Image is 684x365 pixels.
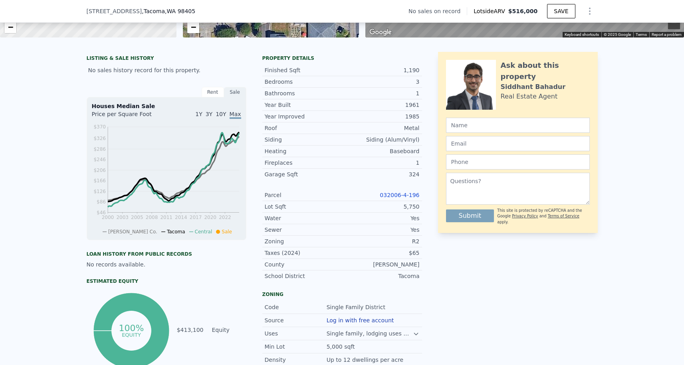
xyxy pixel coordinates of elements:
[342,66,420,74] div: 1,190
[202,87,224,97] div: Rent
[367,27,394,37] img: Google
[474,7,508,15] span: Lotside ARV
[508,8,538,14] span: $516,000
[342,147,420,155] div: Baseboard
[265,343,327,351] div: Min Lot
[206,111,212,117] span: 3Y
[548,214,579,218] a: Terms of Service
[93,124,106,130] tspan: $370
[652,32,682,37] a: Report a problem
[501,92,558,101] div: Real Estate Agent
[265,159,342,167] div: Fireplaces
[342,124,420,132] div: Metal
[97,210,106,215] tspan: $46
[265,316,327,324] div: Source
[265,191,342,199] div: Parcel
[446,154,590,170] input: Phone
[92,110,167,123] div: Price per Square Foot
[87,7,142,15] span: [STREET_ADDRESS]
[160,215,172,220] tspan: 2011
[92,102,241,110] div: Houses Median Sale
[195,229,212,235] span: Central
[342,159,420,167] div: 1
[327,329,413,337] div: Single family, lodging uses with one guest room.
[342,226,420,234] div: Yes
[187,21,199,33] a: Zoom out
[342,203,420,211] div: 5,750
[116,215,129,220] tspan: 2003
[262,55,422,61] div: Property details
[265,89,342,97] div: Bathrooms
[131,215,143,220] tspan: 2005
[93,136,106,141] tspan: $326
[501,82,566,92] div: Siddhant Bahadur
[342,101,420,109] div: 1961
[93,157,106,162] tspan: $246
[224,87,246,97] div: Sale
[497,208,589,225] div: This site is protected by reCAPTCHA and the Google and apply.
[265,101,342,109] div: Year Built
[145,215,158,220] tspan: 2008
[265,214,342,222] div: Water
[501,60,590,82] div: Ask about this property
[668,17,680,29] button: Zoom out
[195,111,202,117] span: 1Y
[87,260,246,268] div: No records available.
[265,237,342,245] div: Zoning
[265,66,342,74] div: Finished Sqft
[219,215,231,220] tspan: 2022
[176,326,204,334] td: $413,100
[265,136,342,144] div: Siding
[87,278,246,284] div: Estimated Equity
[262,291,422,298] div: Zoning
[367,27,394,37] a: Open this area in Google Maps (opens a new window)
[93,178,106,183] tspan: $166
[342,249,420,257] div: $65
[636,32,647,37] a: Terms (opens in new tab)
[93,168,106,173] tspan: $206
[265,78,342,86] div: Bedrooms
[190,22,196,32] span: −
[342,136,420,144] div: Siding (Alum/Vinyl)
[342,170,420,178] div: 324
[97,199,106,205] tspan: $86
[342,214,420,222] div: Yes
[327,303,387,311] div: Single Family District
[565,32,599,37] button: Keyboard shortcuts
[512,214,538,218] a: Privacy Policy
[604,32,631,37] span: © 2025 Google
[122,331,141,337] tspan: equity
[265,272,342,280] div: School District
[380,192,419,198] a: 032006-4-196
[8,22,13,32] span: −
[165,8,195,14] span: , WA 98405
[222,229,232,235] span: Sale
[189,215,202,220] tspan: 2017
[265,112,342,120] div: Year Improved
[327,343,357,351] div: 5,000 sqft
[265,356,327,364] div: Density
[342,272,420,280] div: Tacoma
[204,215,216,220] tspan: 2020
[265,147,342,155] div: Heating
[446,136,590,151] input: Email
[167,229,185,235] span: Tacoma
[342,260,420,268] div: [PERSON_NAME]
[547,4,575,18] button: SAVE
[342,89,420,97] div: 1
[265,203,342,211] div: Lot Sqft
[265,170,342,178] div: Garage Sqft
[342,78,420,86] div: 3
[230,111,241,119] span: Max
[265,124,342,132] div: Roof
[342,112,420,120] div: 1985
[265,226,342,234] div: Sewer
[87,63,246,77] div: No sales history record for this property.
[87,55,246,63] div: LISTING & SALE HISTORY
[265,249,342,257] div: Taxes (2024)
[216,111,226,117] span: 10Y
[101,215,114,220] tspan: 2000
[93,146,106,152] tspan: $286
[108,229,157,235] span: [PERSON_NAME] Co.
[210,326,246,334] td: Equity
